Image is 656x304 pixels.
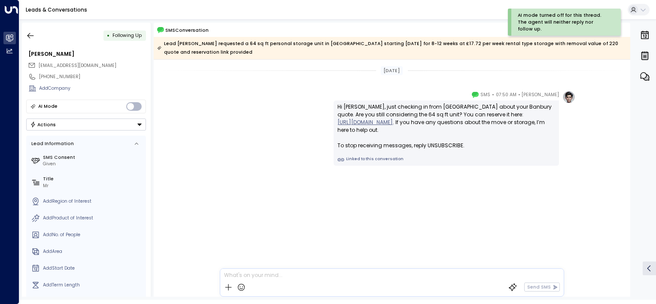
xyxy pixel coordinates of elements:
span: Following Up [112,32,142,39]
div: AddStart Date [43,265,143,272]
div: Actions [30,122,56,128]
div: AddProduct of Interest [43,215,143,222]
span: SMS [480,91,490,99]
div: [DATE] [381,66,403,76]
a: Linked to this conversation [337,156,555,163]
div: Lead [PERSON_NAME] requested a 64 sq ft personal storage unit in [GEOGRAPHIC_DATA] starting [DATE... [157,40,626,57]
div: Button group with a nested menu [26,119,146,131]
div: AI mode turned off for this thread. The agent will neither reply nor follow up. [518,12,608,32]
a: [URL][DOMAIN_NAME] [337,119,393,126]
div: [PERSON_NAME] [28,50,146,58]
div: • [107,30,110,41]
div: AddCompany [39,85,146,92]
button: Actions [26,119,146,131]
span: • [518,91,520,99]
div: AddArea [43,248,143,255]
div: AddNo. of People [43,231,143,238]
div: AddTerm Length [43,282,143,289]
span: [EMAIL_ADDRESS][DOMAIN_NAME] [39,62,116,69]
label: Title [43,176,143,182]
a: Leads & Conversations [26,6,87,13]
span: • [492,91,494,99]
label: SMS Consent [43,154,143,161]
div: Hi [PERSON_NAME], just checking in from [GEOGRAPHIC_DATA] about your Banbury quote. Are you still... [337,103,555,149]
div: Given [43,161,143,167]
div: Lead Information [29,140,74,147]
img: profile-logo.png [562,91,575,103]
span: 07:50 AM [496,91,516,99]
span: james100@gmail.com [39,62,116,69]
div: Mr [43,182,143,189]
div: [PHONE_NUMBER] [39,73,146,80]
span: [PERSON_NAME] [522,91,559,99]
div: AddRegion of Interest [43,198,143,205]
div: AI Mode [38,102,58,111]
span: SMS Conversation [165,27,209,34]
